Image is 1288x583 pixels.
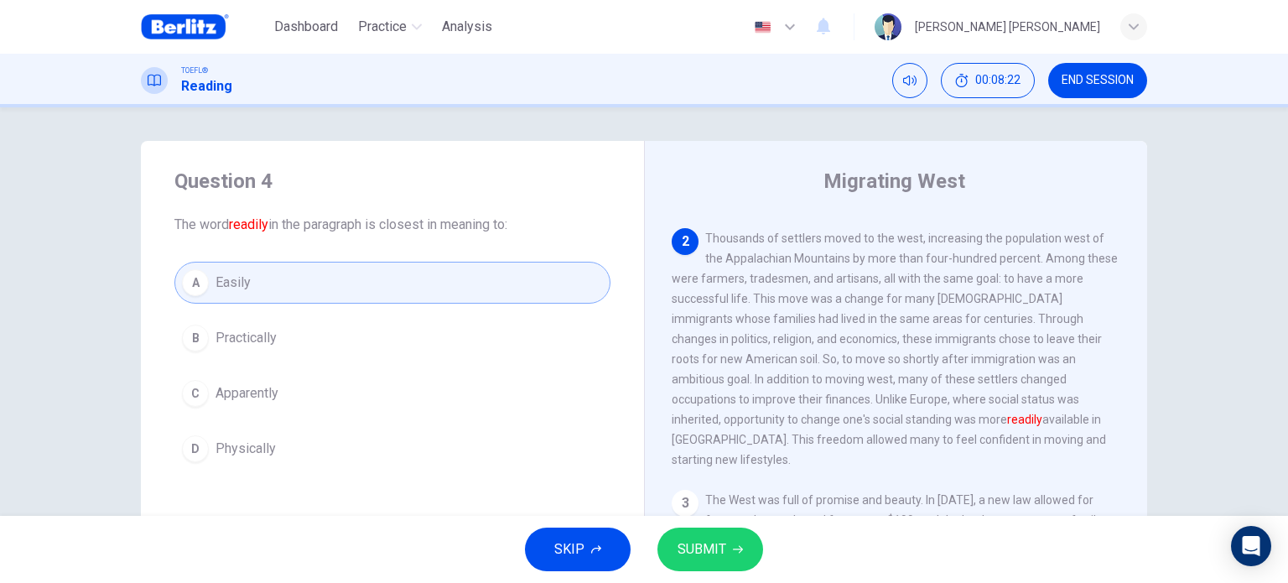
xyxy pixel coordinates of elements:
span: SKIP [554,538,584,561]
div: Open Intercom Messenger [1231,526,1271,566]
img: en [752,21,773,34]
button: SKIP [525,528,631,571]
span: Practice [358,17,407,37]
span: SUBMIT [678,538,726,561]
h4: Migrating West [823,168,965,195]
button: Analysis [435,12,499,42]
img: Profile picture [875,13,901,40]
button: Practice [351,12,428,42]
button: AEasily [174,262,610,304]
span: TOEFL® [181,65,208,76]
button: Dashboard [267,12,345,42]
span: Apparently [216,383,278,403]
div: 2 [672,228,699,255]
font: readily [229,216,268,232]
span: Thousands of settlers moved to the west, increasing the population west of the Appalachian Mounta... [672,232,1118,466]
span: Physically [216,439,276,459]
button: BPractically [174,317,610,359]
a: Berlitz Brasil logo [141,10,267,44]
h4: Question 4 [174,168,610,195]
div: D [182,435,209,462]
span: Easily [216,273,251,293]
span: The word in the paragraph is closest in meaning to: [174,215,610,235]
h1: Reading [181,76,232,96]
div: A [182,269,209,296]
span: Analysis [442,17,492,37]
div: C [182,380,209,407]
button: SUBMIT [657,528,763,571]
span: END SESSION [1062,74,1134,87]
button: END SESSION [1048,63,1147,98]
button: CApparently [174,372,610,414]
span: Practically [216,328,277,348]
button: DPhysically [174,428,610,470]
font: readily [1007,413,1042,426]
div: Hide [941,63,1035,98]
img: Berlitz Brasil logo [141,10,229,44]
button: 00:08:22 [941,63,1035,98]
div: Mute [892,63,927,98]
div: 3 [672,490,699,517]
div: B [182,325,209,351]
div: [PERSON_NAME] [PERSON_NAME] [915,17,1100,37]
span: 00:08:22 [975,74,1021,87]
span: Dashboard [274,17,338,37]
